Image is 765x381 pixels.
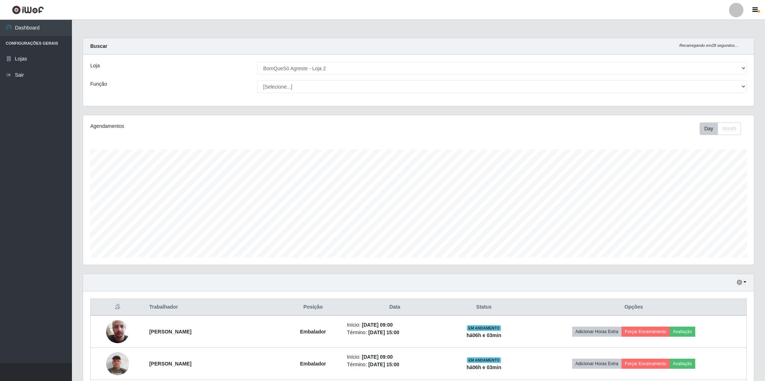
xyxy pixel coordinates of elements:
[447,299,521,316] th: Status
[90,122,358,130] div: Agendamentos
[12,5,44,14] img: CoreUI Logo
[149,361,191,367] strong: [PERSON_NAME]
[718,122,741,135] button: Month
[368,362,399,367] time: [DATE] 15:00
[362,322,393,328] time: [DATE] 09:00
[670,359,695,369] button: Avaliação
[300,361,326,367] strong: Embalador
[106,311,129,352] img: 1745843945427.jpeg
[90,62,100,70] label: Loja
[149,329,191,335] strong: [PERSON_NAME]
[621,327,670,337] button: Forçar Encerramento
[700,122,718,135] button: Day
[368,330,399,335] time: [DATE] 15:00
[467,325,501,331] span: EM ANDAMENTO
[700,122,747,135] div: Toolbar with button groups
[466,332,501,338] strong: há 06 h e 03 min
[347,353,443,361] li: Início:
[343,299,447,316] th: Data
[572,327,621,337] button: Adicionar Horas Extra
[621,359,670,369] button: Forçar Encerramento
[347,321,443,329] li: Início:
[679,43,738,48] i: Recarregando em 28 segundos...
[572,359,621,369] button: Adicionar Horas Extra
[145,299,283,316] th: Trabalhador
[90,43,107,49] strong: Buscar
[670,327,695,337] button: Avaliação
[362,354,393,360] time: [DATE] 09:00
[347,329,443,336] li: Término:
[90,80,107,88] label: Função
[347,361,443,368] li: Término:
[283,299,343,316] th: Posição
[466,364,501,370] strong: há 06 h e 03 min
[521,299,747,316] th: Opções
[700,122,741,135] div: First group
[467,357,501,363] span: EM ANDAMENTO
[106,348,129,379] img: 1709375112510.jpeg
[300,329,326,335] strong: Embalador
